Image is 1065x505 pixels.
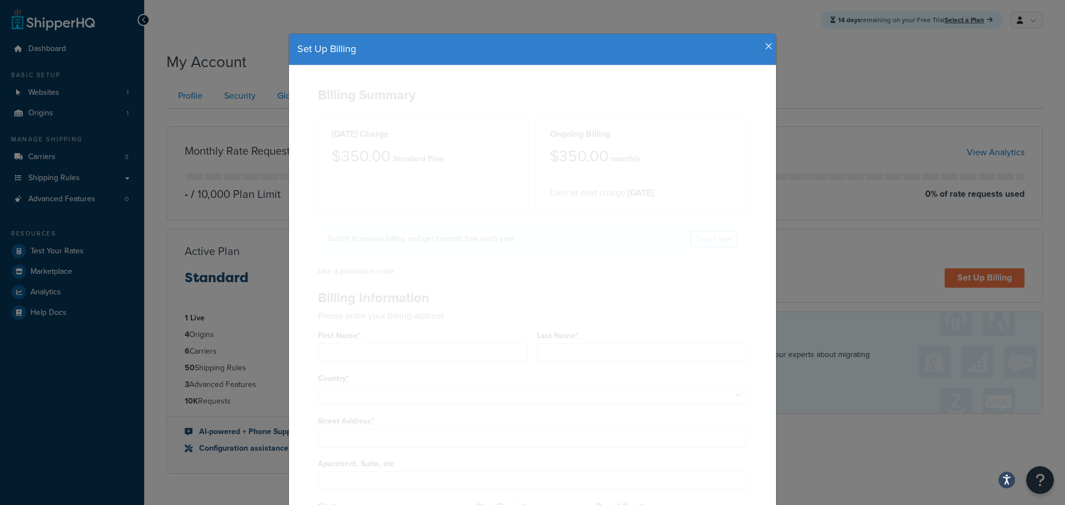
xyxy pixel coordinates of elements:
h2: Ongoing Billing [550,129,733,139]
label: Country [318,374,349,383]
p: Standard Plan [393,151,444,167]
h2: Billing Summary [318,88,747,102]
a: Use a promotion code [318,266,394,277]
p: monthly [611,151,640,167]
abbr: required [346,373,349,384]
strong: [DATE] [628,186,653,199]
p: Date of next charge: [550,185,733,201]
abbr: required [357,330,360,341]
h2: [DATE] Charge [332,129,515,139]
h3: $350.00 [550,148,608,165]
label: Street Address [318,417,374,426]
h2: Billing Information [318,290,747,305]
abbr: required [575,330,578,341]
p: Please enter your billing address [318,309,747,322]
h4: Switch to annual billing and get 1 month free each year. [327,233,516,244]
label: Apartment, Suite, etc [318,460,394,468]
label: Last Name [537,331,579,340]
label: First Name [318,331,361,340]
h3: $350.00 [332,148,390,165]
a: Switch Now [691,231,738,247]
abbr: required [371,415,374,427]
h4: Set Up Billing [297,42,768,57]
